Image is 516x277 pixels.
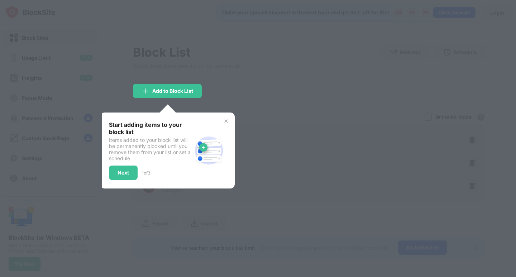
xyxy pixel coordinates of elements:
[192,133,226,168] img: block-site.svg
[109,137,192,161] div: Items added to your block list will be permanently blocked until you remove them from your list o...
[109,121,192,135] div: Start adding items to your block list
[152,88,193,94] div: Add to Block List
[118,170,129,176] div: Next
[223,118,229,124] img: x-button.svg
[142,170,150,176] div: 1 of 3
